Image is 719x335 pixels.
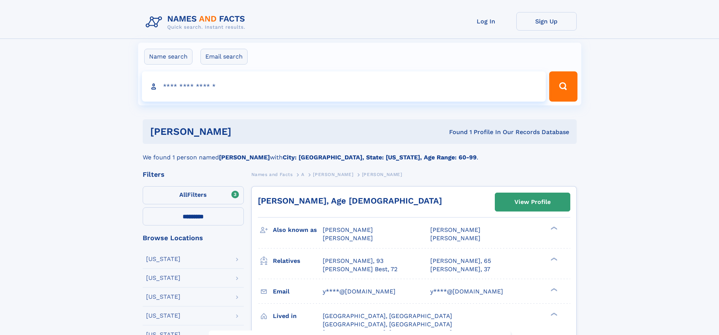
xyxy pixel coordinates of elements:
[283,154,477,161] b: City: [GEOGRAPHIC_DATA], State: [US_STATE], Age Range: 60-99
[323,257,383,265] a: [PERSON_NAME], 93
[150,127,340,136] h1: [PERSON_NAME]
[143,144,577,162] div: We found 1 person named with .
[323,226,373,233] span: [PERSON_NAME]
[301,170,305,179] a: A
[251,170,293,179] a: Names and Facts
[273,255,323,267] h3: Relatives
[146,313,180,319] div: [US_STATE]
[340,128,569,136] div: Found 1 Profile In Our Records Database
[143,186,244,204] label: Filters
[144,49,192,65] label: Name search
[323,265,397,273] a: [PERSON_NAME] Best, 72
[273,310,323,323] h3: Lived in
[142,71,546,102] input: search input
[430,226,480,233] span: [PERSON_NAME]
[323,235,373,242] span: [PERSON_NAME]
[146,294,180,300] div: [US_STATE]
[362,172,402,177] span: [PERSON_NAME]
[179,191,187,198] span: All
[516,12,577,31] a: Sign Up
[430,257,491,265] a: [PERSON_NAME], 65
[200,49,248,65] label: Email search
[323,321,452,328] span: [GEOGRAPHIC_DATA], [GEOGRAPHIC_DATA]
[146,275,180,281] div: [US_STATE]
[273,285,323,298] h3: Email
[143,12,251,32] img: Logo Names and Facts
[323,312,452,320] span: [GEOGRAPHIC_DATA], [GEOGRAPHIC_DATA]
[273,224,323,236] h3: Also known as
[549,287,558,292] div: ❯
[313,170,353,179] a: [PERSON_NAME]
[514,193,551,211] div: View Profile
[143,171,244,178] div: Filters
[430,265,490,273] a: [PERSON_NAME], 37
[430,235,480,242] span: [PERSON_NAME]
[146,256,180,262] div: [US_STATE]
[301,172,305,177] span: A
[549,312,558,316] div: ❯
[456,12,516,31] a: Log In
[549,71,577,102] button: Search Button
[549,256,558,261] div: ❯
[258,196,442,205] a: [PERSON_NAME], Age [DEMOGRAPHIC_DATA]
[143,235,244,241] div: Browse Locations
[313,172,353,177] span: [PERSON_NAME]
[495,193,570,211] a: View Profile
[219,154,270,161] b: [PERSON_NAME]
[549,226,558,231] div: ❯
